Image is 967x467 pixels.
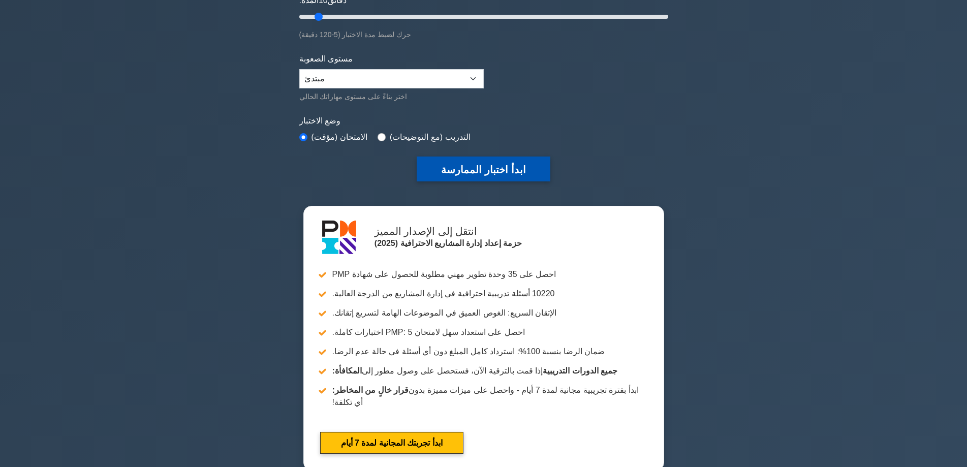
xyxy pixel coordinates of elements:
[299,30,412,39] font: حرك لضبط مدة الاختبار (5-120 دقيقة)
[311,133,367,141] font: الامتحان (مؤقت)
[299,116,340,125] font: وضع الاختبار
[320,432,463,454] a: ابدأ تجربتك المجانية لمدة 7 أيام
[390,133,471,141] font: التدريب (مع التوضيحات)
[417,157,550,181] button: ابدأ اختبار الممارسة
[299,54,353,63] font: مستوى الصعوبة
[441,164,525,175] font: ابدأ اختبار الممارسة
[299,92,407,101] font: اختر بناءً على مستوى مهاراتك الحالي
